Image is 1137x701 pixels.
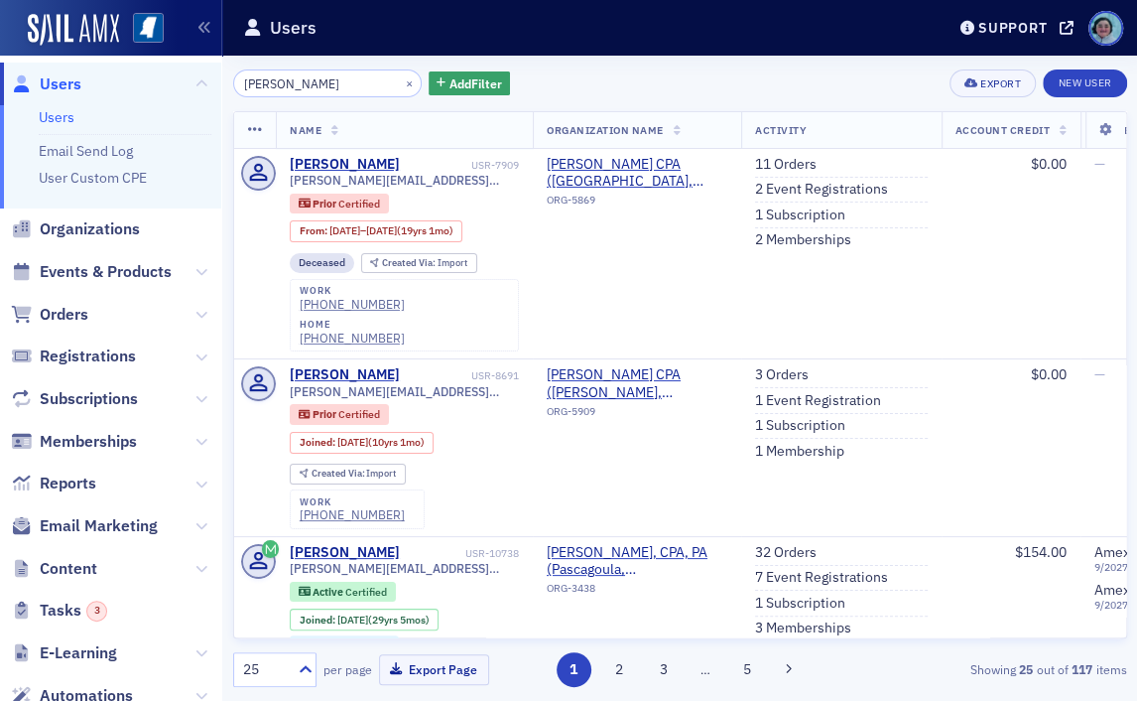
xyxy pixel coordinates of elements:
a: Users [11,73,81,95]
a: 1 Subscription [755,595,845,613]
button: AddFilter [429,71,510,96]
span: Created Via : [382,256,438,269]
div: Joined: 2015-09-01 00:00:00 [290,432,434,454]
span: [PERSON_NAME][EMAIL_ADDRESS][DOMAIN_NAME] [290,384,519,399]
h1: Users [270,16,316,40]
a: Active Certified [299,585,387,598]
a: 3 Orders [755,366,809,384]
div: Created Via: Import [361,253,477,274]
span: [DATE] [337,435,368,449]
div: Export [980,78,1021,89]
a: Content [11,558,97,580]
a: Prior Certified [299,197,380,210]
a: 1 Subscription [755,207,845,224]
div: Import [312,469,397,480]
a: 1 Event Registration [755,392,881,410]
span: Joined : [300,436,337,449]
span: Active [313,585,345,599]
img: SailAMX [133,13,164,44]
a: [PHONE_NUMBER] [300,331,405,346]
button: 5 [730,652,765,687]
span: Certified [345,585,387,599]
div: (10yrs 1mo) [337,436,425,449]
span: Michael D. Tolleson, CPA, PA (Pascagoula, MS) [547,544,727,579]
a: 1 Membership [755,443,844,461]
a: 2 Memberships [755,231,851,249]
span: [DATE] [329,223,360,237]
a: Registrations [11,346,136,367]
a: 11 Orders [755,156,817,174]
div: [PERSON_NAME] [290,156,400,174]
span: … [692,660,719,678]
span: From : [300,224,329,237]
a: Organizations [11,218,140,240]
a: Reports [11,473,96,494]
span: Account Credit [955,123,1050,137]
span: Reports [40,473,96,494]
span: Prior [313,197,338,210]
span: Joined : [300,614,337,627]
span: Tasks [40,600,107,622]
div: [PHONE_NUMBER] [300,297,405,312]
span: Michael L. Thompson CPA (Jackson, MS) [547,366,727,401]
a: Orders [11,304,88,326]
a: 2 Event Registrations [755,181,888,199]
div: work [300,496,405,508]
div: Showing out of items [842,660,1126,678]
a: View Homepage [119,13,164,47]
div: Support [978,19,1047,37]
span: Created Via : [312,467,367,480]
img: SailAMX [28,14,119,46]
strong: 25 [1016,660,1037,678]
span: Users [40,73,81,95]
span: Orders [40,304,88,326]
span: Michael Pierce CPA (West Point, MS) [547,156,727,191]
span: Activity [755,123,807,137]
span: $0.00 [1031,365,1067,383]
a: [PERSON_NAME] [290,366,400,384]
div: ORG-5909 [547,405,727,425]
span: [DATE] [337,613,368,627]
span: [PERSON_NAME][EMAIL_ADDRESS][DOMAIN_NAME] [290,173,519,188]
span: Email Marketing [40,515,158,537]
a: 3 Memberships [755,620,851,637]
button: 3 [647,652,682,687]
div: Chapter: [290,635,399,655]
span: Registrations [40,346,136,367]
span: Add Filter [449,74,502,92]
a: Memberships [11,431,137,453]
div: [PHONE_NUMBER] [300,507,405,522]
div: Created Via: Import [290,464,406,485]
a: 1 Subscription [755,417,845,435]
span: $0.00 [1031,155,1067,173]
button: × [401,73,419,91]
a: Email Marketing [11,515,158,537]
a: Tasks3 [11,600,107,622]
div: 3 [86,601,107,622]
div: work [300,285,405,297]
span: E-Learning [40,642,117,664]
a: 7 Event Registrations [755,569,888,587]
span: Organizations [40,218,140,240]
div: – (19yrs 1mo) [329,224,453,237]
span: $154.00 [1015,543,1067,561]
a: Users [39,108,74,126]
a: [PERSON_NAME] [290,544,400,562]
a: Prior Certified [299,408,380,421]
a: E-Learning [11,642,117,664]
div: Active: Active: Certified [290,582,396,602]
div: Deceased [290,253,354,274]
input: Search… [233,70,423,97]
div: Prior: Prior: Certified [290,194,389,213]
button: 1 [557,652,591,687]
a: 32 Orders [755,544,817,562]
span: — [1094,365,1105,383]
div: ORG-3438 [547,582,727,602]
div: USR-7909 [404,159,519,172]
a: [PERSON_NAME] CPA ([PERSON_NAME], [GEOGRAPHIC_DATA]) [547,366,727,401]
div: USR-10738 [404,547,519,560]
span: Profile [1088,11,1123,46]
